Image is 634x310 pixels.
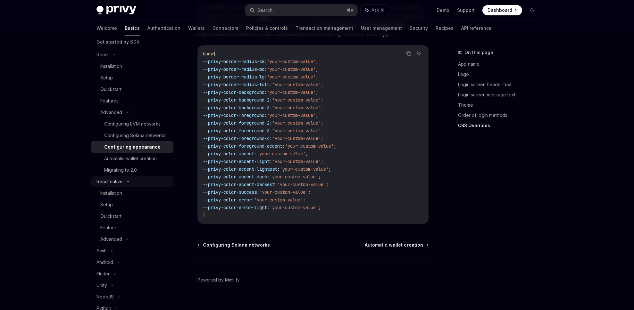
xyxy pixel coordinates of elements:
a: Configuring Solana networks [91,130,173,141]
span: : [254,151,257,157]
span: : [267,205,270,210]
span: ; [321,97,323,103]
a: Login screen message text [458,90,543,100]
span: : [275,182,277,187]
span: 'your-custom-value' [267,59,316,64]
span: On this page [464,49,493,56]
span: 'your-custom-value' [267,74,316,80]
span: ; [318,174,321,180]
span: Ask AI [371,7,384,13]
div: Android [96,258,113,266]
span: --privy-color-foreground-accent [203,143,282,149]
span: : [264,89,267,95]
span: 'your-custom-value' [259,189,308,195]
span: --privy-color-accent-darkest [203,182,275,187]
span: ; [316,66,318,72]
a: Logo [458,69,543,79]
a: Setup [91,72,173,84]
a: Powered by Mintlify [197,277,240,283]
a: Welcome [96,20,117,36]
a: Quickstart [91,210,173,222]
a: Authentication [147,20,180,36]
span: --privy-color-foreground-3 [203,128,270,134]
span: 'your-custom-value' [267,89,316,95]
div: Advanced [100,109,122,116]
button: Ask AI [361,4,389,16]
a: Installation [91,61,173,72]
span: : [267,174,270,180]
a: API reference [461,20,492,36]
a: Wallets [188,20,205,36]
span: ; [321,135,323,141]
span: ; [321,82,323,87]
span: ; [318,205,321,210]
span: ; [321,105,323,110]
div: React [96,51,109,59]
span: ; [321,128,323,134]
span: ; [321,120,323,126]
button: Toggle dark mode [527,5,538,15]
span: ; [305,151,308,157]
span: : [270,159,272,164]
div: Migrating to 2.0 [104,166,137,174]
a: Configuring Solana networks [198,242,270,248]
span: : [257,189,259,195]
a: Recipes [436,20,454,36]
span: ; [329,166,331,172]
span: 'your-custom-value' [280,166,329,172]
a: Automatic wallet creation [91,153,173,164]
a: CSS Overrides [458,120,543,131]
a: Features [91,222,173,233]
span: ; [334,143,336,149]
a: Configuring EVM networks [91,118,173,130]
span: 'your-custom-value' [254,197,303,203]
div: NodeJS [96,293,114,301]
div: Flutter [96,270,110,278]
div: Quickstart [100,86,121,93]
span: 'your-custom-value' [272,120,321,126]
a: Security [410,20,428,36]
span: 'your-custom-value' [285,143,334,149]
span: 'your-custom-value' [277,182,326,187]
span: ; [316,59,318,64]
span: ⌘ K [347,8,354,13]
span: ; [316,74,318,80]
span: --privy-color-error-light [203,205,267,210]
span: 'your-custom-value' [272,97,321,103]
span: ; [308,189,311,195]
div: Configuring EVM networks [104,120,161,128]
span: --privy-border-radius-full [203,82,270,87]
a: Basics [125,20,140,36]
div: Search... [257,6,275,14]
div: React native [96,178,123,185]
span: --privy-color-background-3 [203,105,270,110]
span: --privy-color-background-2 [203,97,270,103]
span: : [270,135,272,141]
span: body [203,51,213,57]
span: --privy-color-accent-dark [203,174,267,180]
a: Features [91,95,173,107]
button: Copy the contents from the code block [405,49,413,58]
a: App name [458,59,543,69]
span: --privy-border-radius-sm [203,59,264,64]
span: : [252,197,254,203]
div: Installation [100,62,122,70]
span: --privy-color-foreground-4 [203,135,270,141]
a: Theme [458,100,543,110]
span: --privy-color-accent-light [203,159,270,164]
span: : [270,82,272,87]
div: Automatic wallet creation [104,155,157,162]
div: Features [100,224,119,232]
span: --privy-color-accent [203,151,254,157]
img: dark logo [96,6,136,15]
div: Installation [100,189,122,197]
span: { [213,51,216,57]
span: --privy-color-accent-lightest [203,166,277,172]
span: : [282,143,285,149]
span: --privy-border-radius-md [203,66,264,72]
span: ; [326,182,329,187]
button: Search...⌘K [245,4,357,16]
span: : [264,112,267,118]
span: 'your-custom-value' [272,82,321,87]
div: Unity [96,281,107,289]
